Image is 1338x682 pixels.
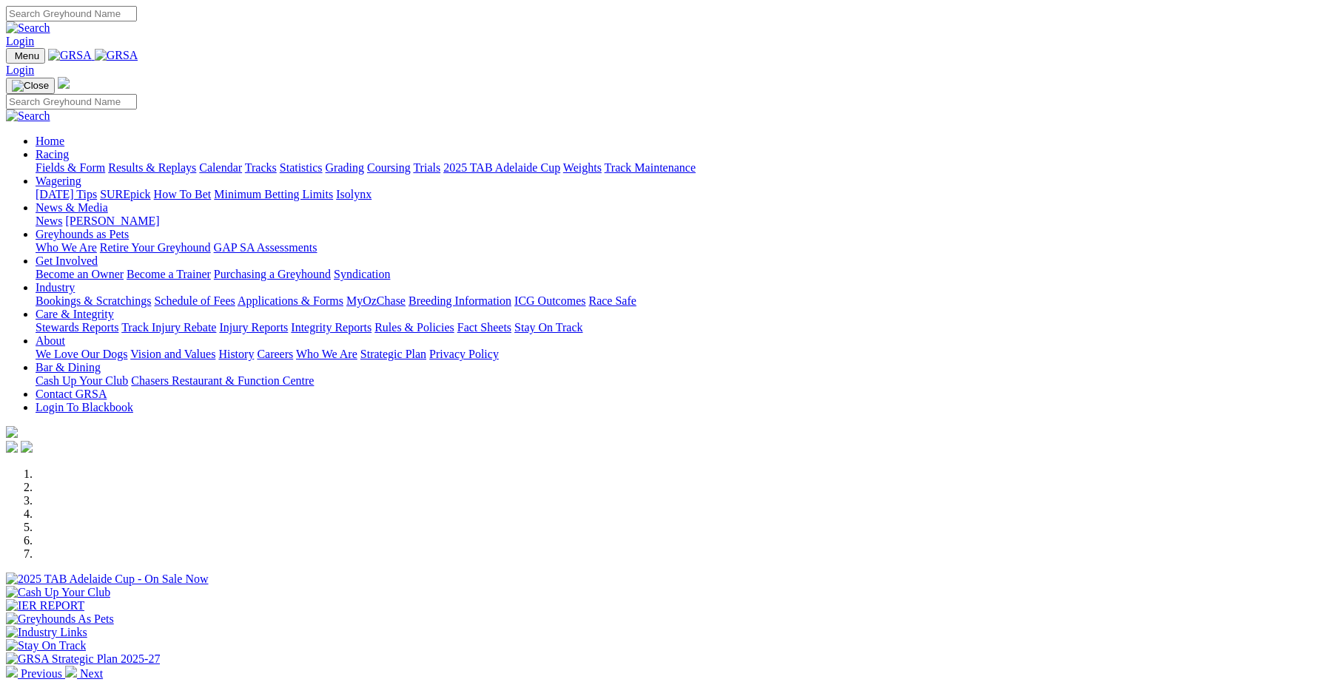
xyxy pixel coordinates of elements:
a: MyOzChase [346,294,406,307]
a: Retire Your Greyhound [100,241,211,254]
div: News & Media [36,215,1332,228]
a: Fact Sheets [457,321,511,334]
img: 2025 TAB Adelaide Cup - On Sale Now [6,573,209,586]
a: Calendar [199,161,242,174]
a: Rules & Policies [374,321,454,334]
a: [DATE] Tips [36,188,97,200]
a: Get Involved [36,254,98,267]
a: Privacy Policy [429,348,499,360]
a: Bar & Dining [36,361,101,374]
a: Minimum Betting Limits [214,188,333,200]
a: Grading [326,161,364,174]
img: Cash Up Your Club [6,586,110,599]
a: Racing [36,148,69,161]
img: IER REPORT [6,599,84,612]
a: How To Bet [154,188,212,200]
a: Track Injury Rebate [121,321,216,334]
a: Race Safe [588,294,636,307]
div: Care & Integrity [36,321,1332,334]
button: Toggle navigation [6,48,45,64]
a: History [218,348,254,360]
a: Weights [563,161,602,174]
span: Next [80,667,103,680]
button: Toggle navigation [6,78,55,94]
a: About [36,334,65,347]
a: Syndication [334,268,390,280]
a: Careers [257,348,293,360]
img: logo-grsa-white.png [6,426,18,438]
a: SUREpick [100,188,150,200]
img: GRSA [48,49,92,62]
a: Become an Owner [36,268,124,280]
img: GRSA Strategic Plan 2025-27 [6,652,160,666]
a: Fields & Form [36,161,105,174]
a: Tracks [245,161,277,174]
div: Wagering [36,188,1332,201]
a: Purchasing a Greyhound [214,268,331,280]
div: Industry [36,294,1332,308]
a: Login To Blackbook [36,401,133,413]
a: Isolynx [336,188,372,200]
a: Contact GRSA [36,388,107,400]
a: Coursing [367,161,411,174]
a: News [36,215,62,227]
a: Next [65,667,103,680]
span: Previous [21,667,62,680]
a: Greyhounds as Pets [36,228,129,240]
a: 2025 TAB Adelaide Cup [443,161,560,174]
img: Greyhounds As Pets [6,612,114,626]
a: We Love Our Dogs [36,348,127,360]
a: Strategic Plan [360,348,426,360]
img: twitter.svg [21,441,33,453]
a: Previous [6,667,65,680]
div: Bar & Dining [36,374,1332,388]
img: GRSA [95,49,138,62]
div: About [36,348,1332,361]
a: Chasers Restaurant & Function Centre [131,374,314,387]
a: Trials [413,161,440,174]
a: [PERSON_NAME] [65,215,159,227]
a: Who We Are [36,241,97,254]
a: Industry [36,281,75,294]
a: Results & Replays [108,161,196,174]
input: Search [6,6,137,21]
img: Search [6,21,50,35]
span: Menu [15,50,39,61]
a: Care & Integrity [36,308,114,320]
img: Close [12,80,49,92]
div: Racing [36,161,1332,175]
a: Vision and Values [130,348,215,360]
div: Greyhounds as Pets [36,241,1332,254]
a: Breeding Information [409,294,511,307]
a: Home [36,135,64,147]
a: Who We Are [296,348,357,360]
img: Search [6,109,50,123]
a: News & Media [36,201,108,214]
a: Applications & Forms [238,294,343,307]
img: facebook.svg [6,441,18,453]
img: chevron-left-pager-white.svg [6,666,18,678]
div: Get Involved [36,268,1332,281]
a: Schedule of Fees [154,294,235,307]
img: logo-grsa-white.png [58,77,70,89]
a: Stewards Reports [36,321,118,334]
a: Cash Up Your Club [36,374,128,387]
img: Industry Links [6,626,87,639]
a: Stay On Track [514,321,582,334]
a: Login [6,35,34,47]
a: Integrity Reports [291,321,372,334]
input: Search [6,94,137,109]
img: chevron-right-pager-white.svg [65,666,77,678]
a: Track Maintenance [605,161,696,174]
a: Wagering [36,175,81,187]
a: Statistics [280,161,323,174]
a: Login [6,64,34,76]
a: ICG Outcomes [514,294,585,307]
a: Bookings & Scratchings [36,294,151,307]
a: GAP SA Assessments [214,241,317,254]
a: Become a Trainer [127,268,211,280]
img: Stay On Track [6,639,86,652]
a: Injury Reports [219,321,288,334]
